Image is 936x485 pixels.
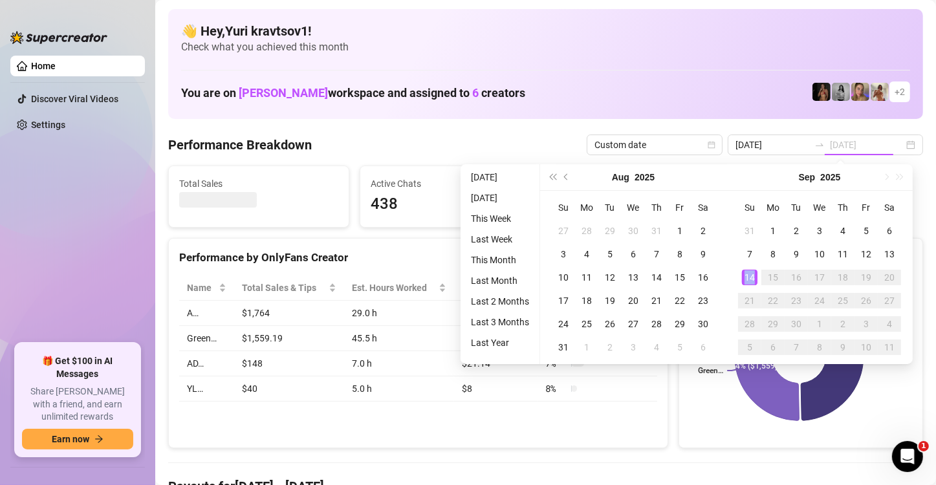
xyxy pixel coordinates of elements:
[672,246,688,262] div: 8
[742,293,757,308] div: 21
[668,196,691,219] th: Fr
[808,266,831,289] td: 2025-09-17
[835,223,851,239] div: 4
[830,138,904,152] input: End date
[691,336,715,359] td: 2025-09-06
[835,270,851,285] div: 18
[738,266,761,289] td: 2025-09-14
[808,219,831,242] td: 2025-09-03
[835,339,851,355] div: 9
[626,223,641,239] div: 30
[556,223,571,239] div: 27
[742,246,757,262] div: 7
[622,242,645,266] td: 2025-08-06
[831,219,854,242] td: 2025-09-04
[602,293,618,308] div: 19
[672,270,688,285] div: 15
[765,223,781,239] div: 1
[735,138,809,152] input: Start date
[234,326,343,351] td: $1,559.19
[691,242,715,266] td: 2025-08-09
[598,219,622,242] td: 2025-07-29
[812,316,827,332] div: 1
[708,141,715,149] span: calendar
[579,339,594,355] div: 1
[626,270,641,285] div: 13
[179,301,234,326] td: A…
[602,316,618,332] div: 26
[808,196,831,219] th: We
[695,339,711,355] div: 6
[552,336,575,359] td: 2025-08-31
[882,246,897,262] div: 13
[242,281,325,295] span: Total Sales & Tips
[22,429,133,449] button: Earn nowarrow-right
[882,270,897,285] div: 20
[454,301,538,326] td: $60.83
[812,270,827,285] div: 17
[892,441,923,472] iframe: Intercom live chat
[814,140,825,150] span: swap-right
[742,316,757,332] div: 28
[785,289,808,312] td: 2025-09-23
[835,246,851,262] div: 11
[871,83,889,101] img: Green
[22,385,133,424] span: Share [PERSON_NAME] with a friend, and earn unlimited rewards
[878,336,901,359] td: 2025-10-11
[785,312,808,336] td: 2025-09-30
[761,219,785,242] td: 2025-09-01
[602,270,618,285] div: 12
[649,223,664,239] div: 31
[831,266,854,289] td: 2025-09-18
[622,312,645,336] td: 2025-08-27
[645,219,668,242] td: 2025-07-31
[52,434,89,444] span: Earn now
[179,351,234,376] td: AD…
[882,316,897,332] div: 4
[691,196,715,219] th: Sa
[602,246,618,262] div: 5
[371,192,530,217] span: 438
[761,312,785,336] td: 2025-09-29
[691,312,715,336] td: 2025-08-30
[742,270,757,285] div: 14
[831,336,854,359] td: 2025-10-09
[808,289,831,312] td: 2025-09-24
[556,316,571,332] div: 24
[187,281,216,295] span: Name
[695,270,711,285] div: 16
[344,301,454,326] td: 29.0 h
[698,366,723,375] text: Green…
[556,246,571,262] div: 3
[831,242,854,266] td: 2025-09-11
[454,376,538,402] td: $8
[854,312,878,336] td: 2025-10-03
[668,289,691,312] td: 2025-08-22
[622,289,645,312] td: 2025-08-20
[560,164,574,190] button: Previous month (PageUp)
[785,219,808,242] td: 2025-09-02
[626,293,641,308] div: 20
[10,31,107,44] img: logo-BBDzfeDw.svg
[598,242,622,266] td: 2025-08-05
[181,40,910,54] span: Check what you achieved this month
[602,339,618,355] div: 2
[344,326,454,351] td: 45.5 h
[552,289,575,312] td: 2025-08-17
[854,242,878,266] td: 2025-09-12
[882,223,897,239] div: 6
[472,86,479,100] span: 6
[31,61,56,71] a: Home
[895,85,905,99] span: + 2
[882,339,897,355] div: 11
[579,246,594,262] div: 4
[835,316,851,332] div: 2
[878,266,901,289] td: 2025-09-20
[552,219,575,242] td: 2025-07-27
[31,120,65,130] a: Settings
[31,94,118,104] a: Discover Viral Videos
[598,336,622,359] td: 2025-09-02
[831,289,854,312] td: 2025-09-25
[789,270,804,285] div: 16
[234,275,343,301] th: Total Sales & Tips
